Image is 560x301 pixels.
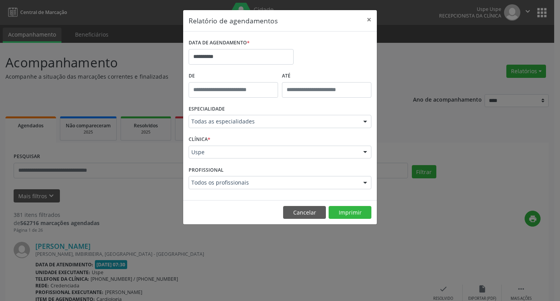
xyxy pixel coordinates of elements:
[283,206,326,219] button: Cancelar
[329,206,371,219] button: Imprimir
[189,16,278,26] h5: Relatório de agendamentos
[191,179,355,187] span: Todos os profissionais
[189,103,225,115] label: ESPECIALIDADE
[361,10,377,29] button: Close
[191,118,355,125] span: Todas as especialidades
[189,70,278,82] label: De
[191,148,355,156] span: Uspe
[189,164,224,176] label: PROFISSIONAL
[189,134,210,146] label: CLÍNICA
[282,70,371,82] label: ATÉ
[189,37,250,49] label: DATA DE AGENDAMENTO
